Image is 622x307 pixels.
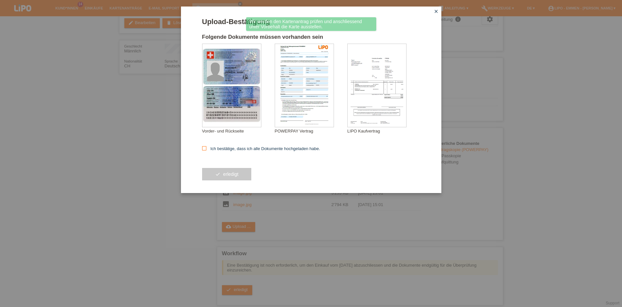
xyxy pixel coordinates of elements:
div: [PERSON_NAME] [225,71,258,74]
div: POWERPAY Vertrag [275,129,347,133]
h2: Folgende Dokumente müssen vorhanden sein [202,34,420,44]
div: BUCHER [225,66,258,69]
img: 39073_print.png [318,45,328,49]
img: upload_document_confirmation_type_receipt_generic.png [348,44,406,127]
button: check erledigt [202,168,252,180]
i: close [434,9,439,14]
img: upload_document_confirmation_type_id_swiss_empty.png [202,44,261,127]
span: erledigt [223,172,238,177]
div: Vorder- und Rückseite [202,129,275,133]
img: upload_document_confirmation_type_contract_kkg_whitelabel.png [275,44,334,127]
label: Ich bestätige, dass ich alle Dokumente hochgeladen habe. [202,146,320,151]
div: Wir werden den Kartenantrag prüfen und anschliessend unter Vorbehalt die Karte ausstellen. [246,17,376,31]
a: close [432,8,440,16]
i: check [215,172,220,177]
img: swiss_id_photo_male.png [207,61,224,81]
div: LIPO Kaufvertrag [347,129,420,133]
